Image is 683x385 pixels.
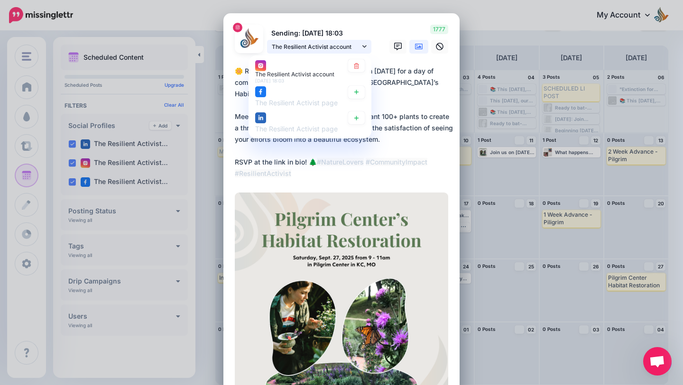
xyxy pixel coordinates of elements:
[255,70,334,77] span: The Resilient Activist account
[238,27,260,50] img: 272154027_129880729524117_961140755981698530_n-bsa125680.jpg
[255,60,266,71] img: instagram-square.png
[255,99,338,107] span: The Resilient Activist page
[272,42,360,52] span: The Resilient Activist account
[255,86,266,97] img: facebook-square.png
[255,125,338,133] span: The Resilient Activist page
[267,28,371,39] p: Sending: [DATE] 18:03
[235,65,453,179] div: 🌼 Ready to make a real impact? Join us on [DATE] for a day of community, nature, and transformati...
[255,77,284,83] span: [DATE] 18:03
[255,112,266,123] img: linkedin-square.png
[267,40,371,54] a: The Resilient Activist account
[430,25,448,34] span: 1777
